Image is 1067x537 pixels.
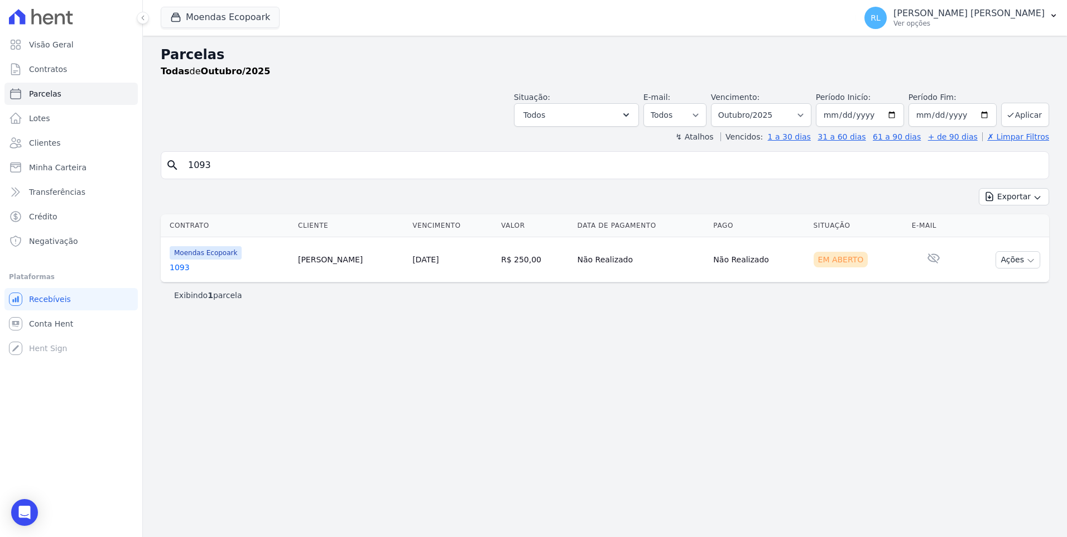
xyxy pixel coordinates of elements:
a: 1 a 30 dias [768,132,811,141]
p: Exibindo parcela [174,290,242,301]
div: Open Intercom Messenger [11,499,38,526]
span: Minha Carteira [29,162,86,173]
th: Valor [497,214,573,237]
label: Vencidos: [720,132,763,141]
th: Contrato [161,214,294,237]
a: Clientes [4,132,138,154]
label: Situação: [514,93,550,102]
th: Pago [709,214,809,237]
a: Crédito [4,205,138,228]
label: ↯ Atalhos [675,132,713,141]
a: Contratos [4,58,138,80]
div: Em Aberto [814,252,868,267]
h2: Parcelas [161,45,1049,65]
th: Vencimento [408,214,497,237]
button: Moendas Ecopoark [161,7,280,28]
a: 31 a 60 dias [818,132,866,141]
td: R$ 250,00 [497,237,573,282]
i: search [166,159,179,172]
td: Não Realizado [709,237,809,282]
a: Visão Geral [4,33,138,56]
th: E-mail [907,214,960,237]
label: E-mail: [643,93,671,102]
input: Buscar por nome do lote ou do cliente [181,154,1044,176]
a: Recebíveis [4,288,138,310]
p: de [161,65,270,78]
span: Lotes [29,113,50,124]
span: Moendas Ecopoark [170,246,242,260]
p: Ver opções [893,19,1045,28]
a: 1093 [170,262,289,273]
th: Situação [809,214,907,237]
a: 61 a 90 dias [873,132,921,141]
td: [PERSON_NAME] [294,237,408,282]
button: Aplicar [1001,103,1049,127]
label: Período Fim: [909,92,997,103]
strong: Todas [161,66,190,76]
span: Crédito [29,211,57,222]
strong: Outubro/2025 [201,66,271,76]
th: Cliente [294,214,408,237]
span: Clientes [29,137,60,148]
button: Ações [996,251,1040,268]
span: Contratos [29,64,67,75]
a: Negativação [4,230,138,252]
p: [PERSON_NAME] [PERSON_NAME] [893,8,1045,19]
a: Minha Carteira [4,156,138,179]
span: Parcelas [29,88,61,99]
span: Todos [523,108,545,122]
label: Vencimento: [711,93,760,102]
a: Lotes [4,107,138,130]
a: Transferências [4,181,138,203]
button: RL [PERSON_NAME] [PERSON_NAME] Ver opções [855,2,1067,33]
a: ✗ Limpar Filtros [982,132,1049,141]
a: Conta Hent [4,313,138,335]
a: [DATE] [412,255,439,264]
span: Visão Geral [29,39,74,50]
button: Todos [514,103,639,127]
div: Plataformas [9,270,133,284]
td: Não Realizado [573,237,709,282]
span: Negativação [29,236,78,247]
button: Exportar [979,188,1049,205]
span: Recebíveis [29,294,71,305]
span: Conta Hent [29,318,73,329]
span: Transferências [29,186,85,198]
label: Período Inicío: [816,93,871,102]
span: RL [871,14,881,22]
b: 1 [208,291,213,300]
a: + de 90 dias [928,132,978,141]
th: Data de Pagamento [573,214,709,237]
a: Parcelas [4,83,138,105]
